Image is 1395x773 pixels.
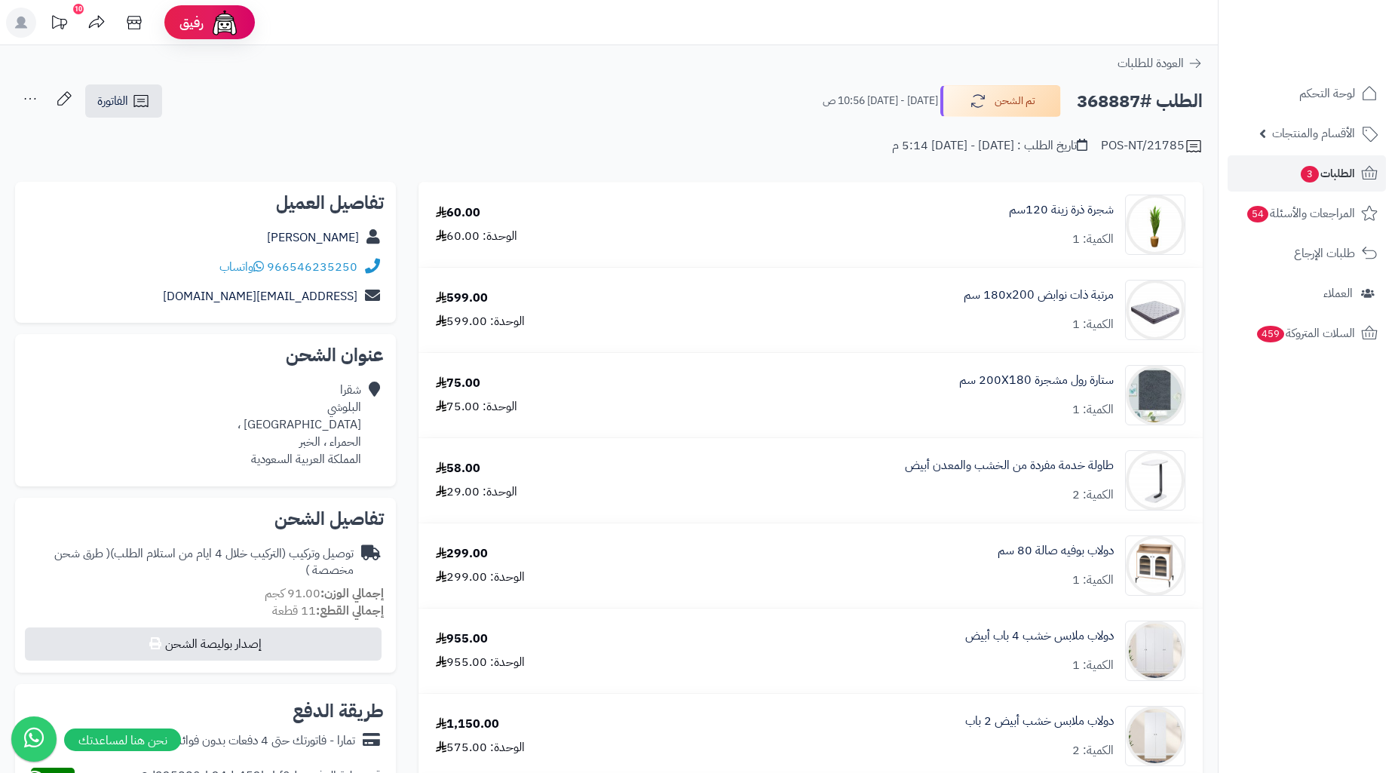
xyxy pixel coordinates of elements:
a: 966546235250 [267,258,357,276]
img: logo-2.png [1292,20,1381,51]
span: 54 [1246,205,1269,223]
a: طلبات الإرجاع [1228,235,1386,271]
button: تم الشحن [940,85,1061,117]
div: 1,150.00 [436,716,499,733]
div: 60.00 [436,204,480,222]
span: المراجعات والأسئلة [1246,203,1355,224]
a: مرتبة ذات نوابض 180x200 سم [964,287,1114,304]
div: 599.00 [436,290,488,307]
a: الفاتورة [85,84,162,118]
div: 10 [73,4,84,14]
a: تحديثات المنصة [40,8,78,41]
a: العودة للطلبات [1118,54,1203,72]
span: لوحة التحكم [1299,83,1355,104]
a: واتساب [219,258,264,276]
strong: إجمالي الوزن: [320,584,384,603]
small: [DATE] - [DATE] 10:56 ص [823,94,938,109]
img: 1705504400-220214010069-90x90.jpg [1126,365,1185,425]
span: 3 [1300,165,1320,183]
div: الكمية: 1 [1072,657,1114,674]
span: 459 [1255,325,1285,343]
a: العملاء [1228,275,1386,311]
div: الكمية: 1 [1072,572,1114,589]
h2: الطلب #368887 [1077,86,1203,117]
a: المراجعات والأسئلة54 [1228,195,1386,232]
a: دولاب ملابس خشب أبيض 2 باب [965,713,1114,730]
h2: تفاصيل الشحن [27,510,384,528]
h2: تفاصيل العميل [27,194,384,212]
div: 955.00 [436,630,488,648]
span: الفاتورة [97,92,128,110]
span: الطلبات [1299,163,1355,184]
span: السلات المتروكة [1255,323,1355,344]
h2: طريقة الدفع [293,702,384,720]
div: الكمية: 2 [1072,486,1114,504]
img: 1738147684-110104010070-90x90.jpg [1126,535,1185,596]
div: الوحدة: 575.00 [436,739,525,756]
span: رفيق [179,14,204,32]
a: ستارة رول مشجرة 200X180 سم [959,372,1114,389]
a: الطلبات3 [1228,155,1386,192]
img: 1693058453-76574576-90x90.jpg [1126,195,1185,255]
a: شجرة ذرة زينة 120سم [1009,201,1114,219]
div: الوحدة: 599.00 [436,313,525,330]
a: السلات المتروكة459 [1228,315,1386,351]
a: دولاب بوفيه صالة 80 سم [998,542,1114,560]
small: 11 قطعة [272,602,384,620]
span: العملاء [1323,283,1353,304]
img: 1735575541-110108010255-90x90.jpg [1126,450,1185,511]
button: إصدار بوليصة الشحن [25,627,382,661]
div: 299.00 [436,545,488,563]
img: 1702708315-RS-09-90x90.jpg [1126,280,1185,340]
a: [PERSON_NAME] [267,229,359,247]
div: الوحدة: 299.00 [436,569,525,586]
a: [EMAIL_ADDRESS][DOMAIN_NAME] [163,287,357,305]
strong: إجمالي القطع: [316,602,384,620]
div: الوحدة: 955.00 [436,654,525,671]
small: 91.00 كجم [265,584,384,603]
div: 58.00 [436,460,480,477]
div: شقرا البلوشي [GEOGRAPHIC_DATA] ، الحمراء ، الخبر المملكة العربية السعودية [238,382,361,468]
img: 1751790847-1-90x90.jpg [1126,621,1185,681]
img: ai-face.png [210,8,240,38]
div: 75.00 [436,375,480,392]
div: الكمية: 2 [1072,742,1114,759]
div: تاريخ الطلب : [DATE] - [DATE] 5:14 م [892,137,1087,155]
a: طاولة خدمة مفردة من الخشب والمعدن أبيض [905,457,1114,474]
div: الوحدة: 75.00 [436,398,517,416]
div: الوحدة: 29.00 [436,483,517,501]
div: تمارا - فاتورتك حتى 4 دفعات بدون فوائد [176,732,355,750]
span: العودة للطلبات [1118,54,1184,72]
span: طلبات الإرجاع [1294,243,1355,264]
a: دولاب ملابس خشب 4 باب أبيض [965,627,1114,645]
span: الأقسام والمنتجات [1272,123,1355,144]
div: الكمية: 1 [1072,401,1114,419]
div: الكمية: 1 [1072,316,1114,333]
div: توصيل وتركيب (التركيب خلال 4 ايام من استلام الطلب) [27,545,354,580]
img: 1753185754-1-90x90.jpg [1126,706,1185,766]
div: POS-NT/21785 [1101,137,1203,155]
div: الوحدة: 60.00 [436,228,517,245]
div: الكمية: 1 [1072,231,1114,248]
span: ( طرق شحن مخصصة ) [54,544,354,580]
a: لوحة التحكم [1228,75,1386,112]
h2: عنوان الشحن [27,346,384,364]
